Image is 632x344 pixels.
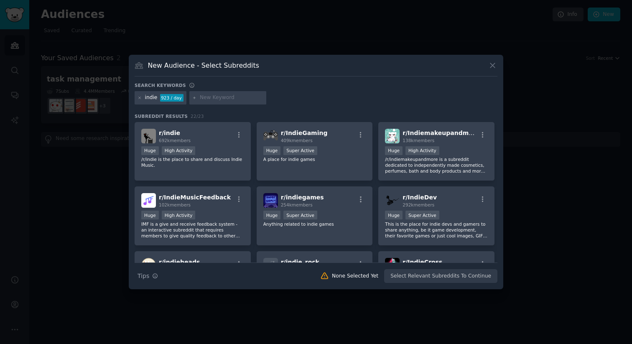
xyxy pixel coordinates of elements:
div: Super Active [283,146,317,155]
div: Huge [385,211,403,219]
span: 254k members [281,202,313,207]
p: A place for indie games [263,156,366,162]
span: 409k members [281,138,313,143]
span: r/ indiegames [281,194,324,201]
span: r/ Indiemakeupandmore [403,130,479,136]
div: Super Active [405,211,439,219]
span: r/ IndieCross [403,259,442,265]
input: New Keyword [200,94,263,102]
div: Super Active [283,211,317,219]
span: r/ indie [159,130,180,136]
div: Huge [141,146,159,155]
div: Huge [263,146,281,155]
span: Subreddit Results [135,113,188,119]
h3: Search keywords [135,82,186,88]
span: r/ indie_rock [281,259,319,265]
img: IndieMusicFeedback [141,193,156,208]
div: Huge [141,211,159,219]
div: Huge [385,146,403,155]
span: 138k members [403,138,434,143]
span: r/ IndieGaming [281,130,328,136]
div: indie [145,94,158,102]
span: r/ IndieMusicFeedback [159,194,231,201]
span: 692k members [159,138,191,143]
p: /r/indiemakeupandmore is a subreddit dedicated to independently made cosmetics, perfumes, bath an... [385,156,488,174]
p: Anything related to indie games [263,221,366,227]
button: Tips [135,269,161,283]
p: This is the place for indie devs and gamers to share anything, be it game development, their favo... [385,221,488,239]
span: r/ IndieDev [403,194,437,201]
span: Tips [138,272,149,280]
p: /r/indie is the place to share and discuss Indie Music. [141,156,244,168]
img: indie [141,129,156,143]
span: 102k members [159,202,191,207]
div: Huge [263,211,281,219]
p: IMF is a give and receive feedback system - an interactive subreddit that requires members to giv... [141,221,244,239]
h3: New Audience - Select Subreddits [148,61,259,70]
div: High Activity [162,211,196,219]
img: IndieCross [385,258,400,273]
img: IndieGaming [263,129,278,143]
img: IndieDev [385,193,400,208]
span: 292k members [403,202,434,207]
img: indieheads [141,258,156,273]
span: r/ indieheads [159,259,200,265]
img: indiegames [263,193,278,208]
img: Indiemakeupandmore [385,129,400,143]
div: None Selected Yet [332,273,378,280]
span: 22 / 23 [191,114,204,119]
div: 923 / day [160,94,183,102]
div: High Activity [405,146,439,155]
div: High Activity [162,146,196,155]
